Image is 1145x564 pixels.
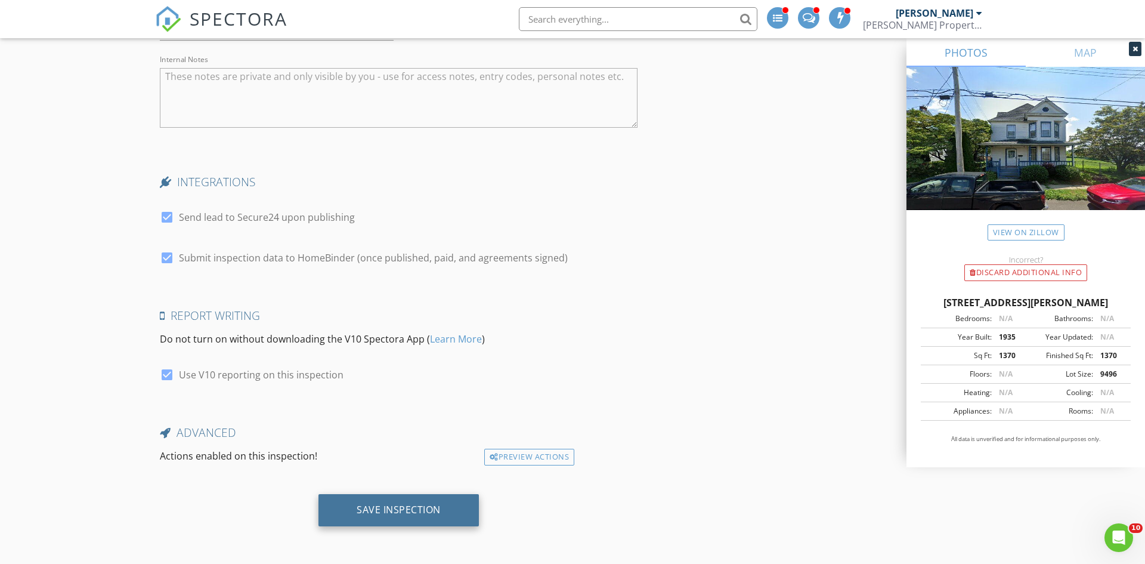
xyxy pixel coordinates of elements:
div: [PERSON_NAME] [896,7,973,19]
span: N/A [1100,313,1114,323]
label: Send lead to Secure24 upon publishing [179,211,355,223]
h4: INTEGRATIONS [160,174,638,190]
div: Sq Ft: [924,350,992,361]
label: Submit inspection data to HomeBinder (once published, paid, and agreements signed) [179,252,568,264]
div: Appliances: [924,406,992,417]
div: Incorrect? [906,255,1145,264]
a: Learn More [430,332,482,346]
div: Cooling: [1026,387,1093,398]
label: Use V10 reporting on this inspection [179,369,343,381]
span: 10 [1129,523,1143,533]
span: N/A [999,369,1013,379]
div: Lot Size: [1026,369,1093,380]
div: Finished Sq Ft: [1026,350,1093,361]
div: 1935 [992,332,1026,343]
span: N/A [999,387,1013,397]
div: Year Built: [924,332,992,343]
div: Heating: [924,387,992,398]
p: All data is unverified and for informational purposes only. [921,435,1131,443]
div: Webb Property Inspection [863,19,982,31]
a: View on Zillow [988,224,1064,241]
div: 1370 [992,350,1026,361]
span: N/A [999,406,1013,416]
img: streetview [906,67,1145,239]
div: Discard Additional info [964,264,1087,281]
a: MAP [1026,38,1145,67]
iframe: Intercom live chat [1104,523,1133,552]
input: Search everything... [519,7,757,31]
h4: Advanced [160,425,638,440]
div: Floors: [924,369,992,380]
div: Actions enabled on this inspection! [155,449,479,466]
span: SPECTORA [190,6,287,31]
div: [STREET_ADDRESS][PERSON_NAME] [921,295,1131,310]
textarea: Internal Notes [160,68,638,128]
span: N/A [999,313,1013,323]
img: The Best Home Inspection Software - Spectora [155,6,181,32]
div: Save Inspection [357,504,441,516]
h4: Report Writing [160,308,638,323]
span: N/A [1100,387,1114,397]
div: Bedrooms: [924,313,992,324]
a: PHOTOS [906,38,1026,67]
a: SPECTORA [155,16,287,41]
p: Do not turn on without downloading the V10 Spectora App ( ) [160,332,638,346]
div: 1370 [1093,350,1127,361]
div: Rooms: [1026,406,1093,417]
div: Bathrooms: [1026,313,1093,324]
span: N/A [1100,406,1114,416]
div: Year Updated: [1026,332,1093,343]
div: Preview Actions [484,449,574,466]
div: 9496 [1093,369,1127,380]
span: N/A [1100,332,1114,342]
